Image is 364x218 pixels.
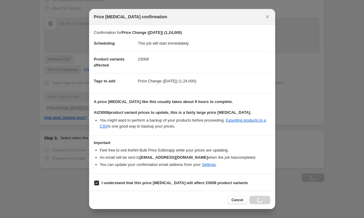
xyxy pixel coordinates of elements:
p: Confirmation for [94,30,270,36]
span: Price [MEDICAL_DATA] confirmation [94,14,167,20]
span: Cancel [231,198,243,202]
a: Settings [202,162,216,167]
b: At 23008 product variant prices to update, this is a fairly large price [MEDICAL_DATA]. [94,110,251,115]
h3: Important [94,140,270,145]
button: Cancel [228,196,247,204]
b: A price [MEDICAL_DATA] like this usually takes about 9 hours to complete. [94,99,233,104]
li: You might want to perform a backup of your products before proceeding. is one good way to backup ... [100,117,270,129]
b: I understand that this price [MEDICAL_DATA] will affect 23008 product variants [102,181,248,185]
dd: Price Change ([DATE]) (1,24,000) [138,73,270,89]
button: Close [263,13,272,21]
li: An email will be sent to when the job has completed . [100,155,270,161]
li: Feel free to exit the NA Bulk Price Editor app while your prices are updating. [100,147,270,153]
span: Product variants affected [94,57,125,67]
span: Scheduling [94,41,115,46]
span: Tags to add [94,79,116,83]
b: [EMAIL_ADDRESS][DOMAIN_NAME] [140,155,208,160]
dd: This job will start immediately. [138,36,270,51]
dd: 23008 [138,51,270,67]
b: Price Change ([DATE]) (1,24,000) [122,30,182,35]
li: You can update your confirmation email address from your . [100,162,270,168]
